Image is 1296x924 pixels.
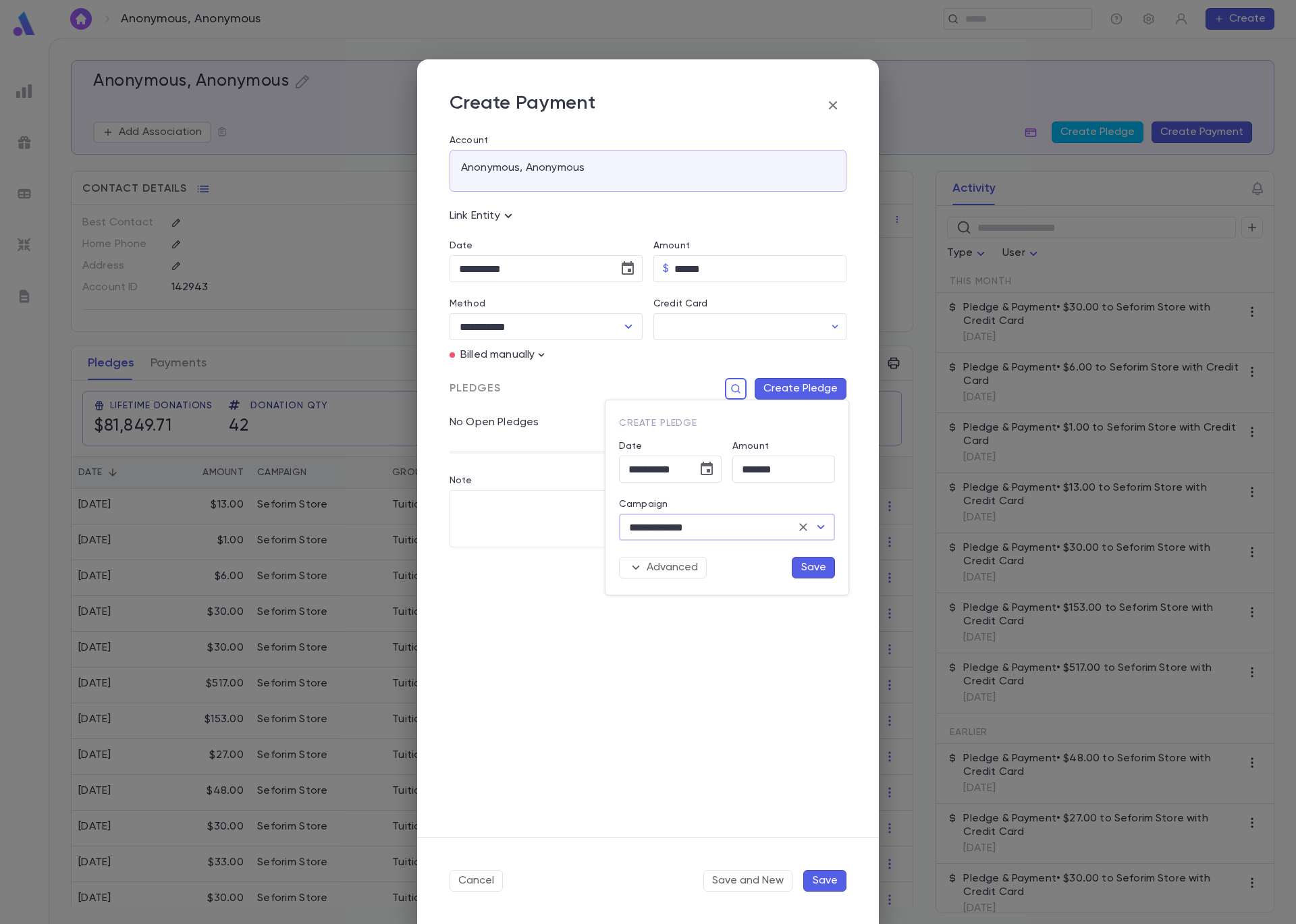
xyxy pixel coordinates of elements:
[794,518,813,537] button: Clear
[811,518,830,537] button: Open
[619,499,668,510] label: Campaign
[619,557,707,578] button: Advanced
[619,441,722,452] label: Date
[619,418,697,428] span: Create Pledge
[693,456,720,483] button: Choose date, selected date is Sep 10, 2025
[732,441,769,452] label: Amount
[792,557,835,578] button: Save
